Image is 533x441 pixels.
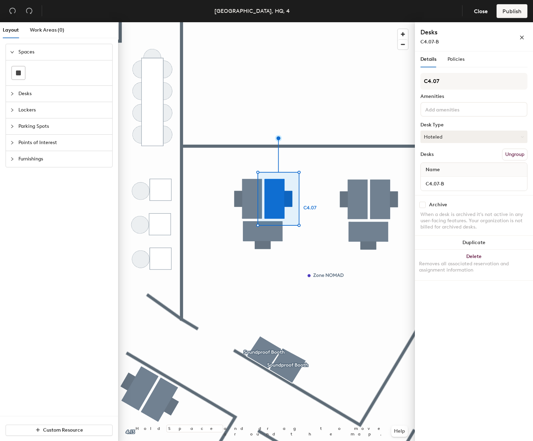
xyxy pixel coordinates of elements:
button: DeleteRemoves all associated reservation and assignment information [415,250,533,280]
span: close [519,35,524,40]
div: Removes all associated reservation and assignment information [419,261,529,273]
span: Name [422,164,443,176]
span: Lockers [18,102,108,118]
button: Ungroup [502,149,527,160]
button: Redo (⌘ + ⇧ + Z) [22,4,36,18]
button: Custom Resource [6,425,113,436]
span: Policies [448,56,465,62]
span: Furnishings [18,151,108,167]
button: Close [468,4,494,18]
input: Unnamed desk [422,179,526,189]
span: expanded [10,50,14,54]
button: Duplicate [415,236,533,250]
div: Desks [420,152,434,157]
span: collapsed [10,124,14,128]
span: Desks [18,86,108,102]
span: collapsed [10,108,14,112]
div: Amenities [420,94,527,99]
span: Close [474,8,488,15]
span: collapsed [10,92,14,96]
span: collapsed [10,141,14,145]
span: Details [420,56,436,62]
h4: Desks [420,28,497,37]
button: Publish [497,4,527,18]
span: Parking Spots [18,118,108,134]
div: Desk Type [420,122,527,128]
button: Help [391,426,408,437]
span: Custom Resource [43,427,83,433]
div: When a desk is archived it's not active in any user-facing features. Your organization is not bil... [420,211,527,230]
span: collapsed [10,157,14,161]
span: Work Areas (0) [30,27,64,33]
span: Spaces [18,44,108,60]
span: Points of Interest [18,135,108,151]
span: C4.07-B [420,39,439,45]
input: Add amenities [424,105,486,113]
div: [GEOGRAPHIC_DATA], HQ, 4 [214,7,290,15]
span: Layout [3,27,19,33]
button: Undo (⌘ + Z) [6,4,19,18]
span: undo [9,7,16,14]
div: Archive [429,202,447,208]
button: Hoteled [420,131,527,143]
